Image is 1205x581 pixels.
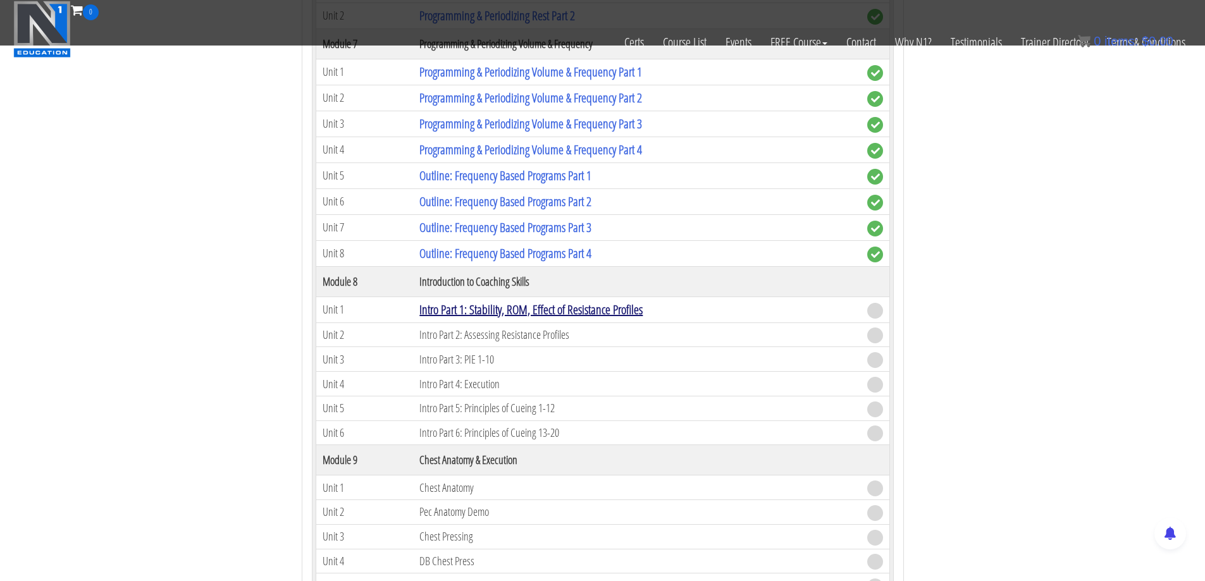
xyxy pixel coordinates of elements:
[316,322,413,347] td: Unit 2
[413,500,860,525] td: Pec Anatomy Demo
[1097,20,1195,64] a: Terms & Conditions
[419,245,591,262] a: Outline: Frequency Based Programs Part 4
[316,111,413,137] td: Unit 3
[316,420,413,445] td: Unit 6
[761,20,837,64] a: FREE Course
[71,1,99,18] a: 0
[1142,34,1149,48] span: $
[837,20,886,64] a: Contact
[867,91,883,107] span: complete
[413,372,860,396] td: Intro Part 4: Execution
[419,219,591,236] a: Outline: Frequency Based Programs Part 3
[867,143,883,159] span: complete
[419,89,642,106] a: Programming & Periodizing Volume & Frequency Part 2
[1078,34,1173,48] a: 0 items: $0.00
[316,445,413,475] th: Module 9
[316,85,413,111] td: Unit 2
[316,297,413,322] td: Unit 1
[867,65,883,81] span: complete
[413,396,860,420] td: Intro Part 5: Principles of Cueing 1-12
[1094,34,1101,48] span: 0
[867,117,883,133] span: complete
[1078,35,1091,47] img: icon11.png
[316,475,413,500] td: Unit 1
[316,188,413,214] td: Unit 6
[419,193,591,210] a: Outline: Frequency Based Programs Part 2
[419,167,591,184] a: Outline: Frequency Based Programs Part 1
[413,322,860,347] td: Intro Part 2: Assessing Resistance Profiles
[419,141,642,158] a: Programming & Periodizing Volume & Frequency Part 4
[867,195,883,211] span: complete
[1011,20,1097,64] a: Trainer Directory
[1104,34,1138,48] span: items:
[867,221,883,236] span: complete
[413,347,860,372] td: Intro Part 3: PIE 1-10
[316,347,413,372] td: Unit 3
[413,266,860,297] th: Introduction to Coaching Skills
[419,301,643,318] a: Intro Part 1: Stability, ROM, Effect of Resistance Profiles
[316,214,413,240] td: Unit 7
[13,1,71,58] img: n1-education
[316,500,413,525] td: Unit 2
[316,524,413,549] td: Unit 3
[615,20,653,64] a: Certs
[316,549,413,573] td: Unit 4
[413,549,860,573] td: DB Chest Press
[413,445,860,475] th: Chest Anatomy & Execution
[419,63,642,80] a: Programming & Periodizing Volume & Frequency Part 1
[941,20,1011,64] a: Testimonials
[419,115,642,132] a: Programming & Periodizing Volume & Frequency Part 3
[316,162,413,188] td: Unit 5
[316,372,413,396] td: Unit 4
[653,20,716,64] a: Course List
[316,266,413,297] th: Module 8
[316,59,413,85] td: Unit 1
[716,20,761,64] a: Events
[316,240,413,266] td: Unit 8
[413,475,860,500] td: Chest Anatomy
[413,420,860,445] td: Intro Part 6: Principles of Cueing 13-20
[867,247,883,262] span: complete
[316,396,413,420] td: Unit 5
[83,4,99,20] span: 0
[867,169,883,185] span: complete
[316,137,413,162] td: Unit 4
[1142,34,1173,48] bdi: 0.00
[886,20,941,64] a: Why N1?
[413,524,860,549] td: Chest Pressing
